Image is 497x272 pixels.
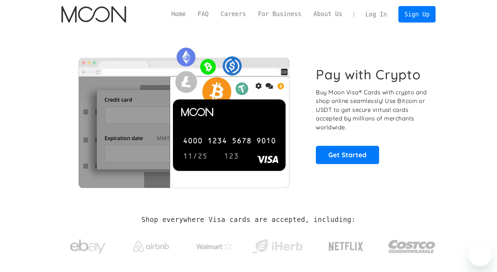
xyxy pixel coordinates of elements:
a: Get Started [316,146,379,164]
a: Costco [388,226,436,263]
a: For Business [252,10,307,19]
img: Moon Cards let you spend your crypto anywhere Visa is accepted. [61,43,306,188]
img: Costco [388,233,436,260]
img: Airbnb [133,241,169,252]
img: ebay [70,236,106,258]
img: iHerb [251,237,304,256]
img: Netflix [328,238,364,256]
a: About Us [307,10,348,19]
h2: Shop everywhere Visa cards are accepted, including: [141,216,356,224]
p: Buy Moon Visa® Cards with crypto and shop online seamlessly! Use Bitcoin or USDT to get secure vi... [316,88,428,132]
a: ebay [61,228,115,262]
a: Sign Up [398,6,436,22]
a: Home [165,10,192,19]
a: Log In [359,6,393,22]
h1: Pay with Crypto [316,66,421,83]
a: Walmart [188,235,241,254]
a: FAQ [192,10,215,19]
a: iHerb [251,230,304,259]
a: home [61,6,126,23]
a: Airbnb [124,234,178,256]
iframe: Button to launch messaging window [468,243,491,266]
img: Moon Logo [61,6,126,23]
a: Netflix [314,231,378,259]
img: Walmart [197,242,232,251]
a: Careers [215,10,252,19]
